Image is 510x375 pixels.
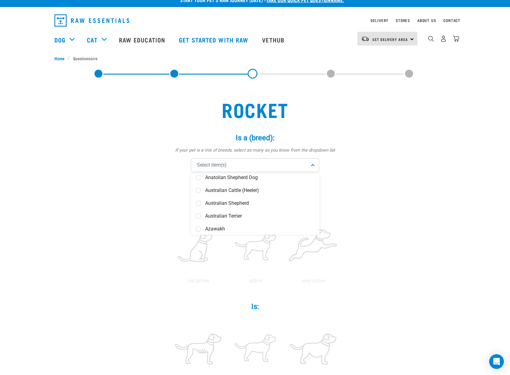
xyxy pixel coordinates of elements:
label: Is a (breed): [163,132,347,143]
a: Home [54,55,68,61]
span: Select item(s) [197,161,227,169]
a: Vethub [256,28,292,52]
span: Set Delivery Area [372,38,408,40]
nav: dropdown navigation [50,12,460,29]
p: very active [286,277,341,285]
img: user.png [440,35,447,42]
a: Raw Education [113,28,173,52]
label: Is: [163,301,347,312]
span: Azawakh [205,226,314,232]
div: Open Intercom Messenger [489,354,504,369]
label: Is: [163,189,347,200]
a: Get started with Raw [173,28,256,52]
span: Home [54,55,65,61]
a: About Us [417,19,436,21]
a: Cat [87,35,97,44]
span: Australian Shepherd [205,200,314,206]
img: van-moving.png [361,36,369,42]
p: If your pet is a mix of breeds, select as many as you know from the dropdown list [163,147,347,154]
img: Raw Essentials Logo [54,14,129,27]
img: home-icon@2x.png [453,35,459,42]
span: Anatolian Shepherd Dog [205,175,314,181]
p: active [228,277,283,285]
a: Contact [443,19,460,21]
a: Delivery [371,19,388,21]
a: Dog [54,35,65,44]
h2: Rocket [168,98,342,120]
span: Australian Cattle (Heeler) [205,187,314,193]
img: home-icon-1@2x.png [428,36,434,42]
a: Stores [396,19,410,21]
p: How energetic and/or active is your pet? [163,203,347,210]
nav: breadcrumbs [54,55,456,61]
p: not active [171,277,226,285]
span: Australian Terrier [205,213,314,219]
